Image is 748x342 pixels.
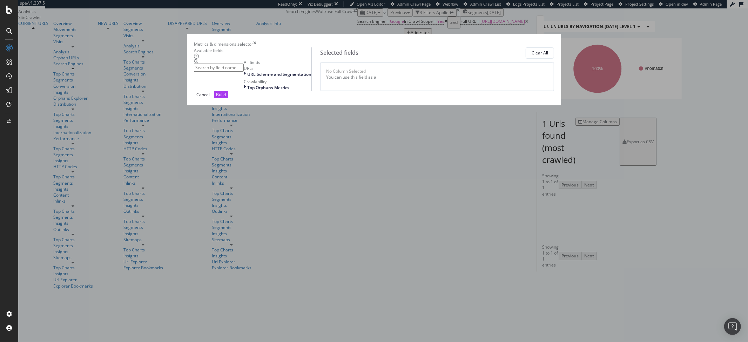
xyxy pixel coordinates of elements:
div: Open Intercom Messenger [724,318,741,335]
div: times [253,41,256,47]
button: Clear All [526,47,554,59]
div: Crawlability [244,79,311,85]
div: Metrics & dimensions selector [194,41,253,47]
div: No Column Selected [326,68,366,74]
div: Cancel [196,92,210,98]
div: URLs [244,65,311,71]
div: modal [187,34,561,105]
div: Build [216,92,226,98]
div: Clear All [532,50,548,56]
div: All fields [244,59,311,65]
button: Build [214,91,228,98]
button: Cancel [194,91,212,98]
div: Selected fields [320,49,358,57]
div: You can use this field as a [326,74,548,80]
input: Search by field name [194,64,244,72]
span: URL Scheme and Segmentation [247,71,311,77]
span: Top Orphans Metrics [247,85,289,91]
div: Available fields [194,47,311,53]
